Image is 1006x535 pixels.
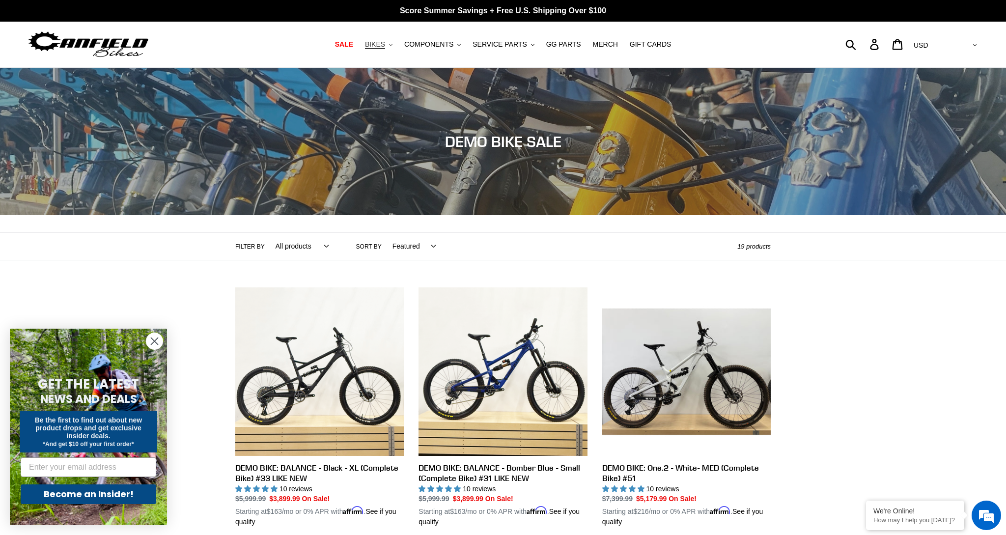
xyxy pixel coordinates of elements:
[445,133,561,150] span: DEMO BIKE SALE
[541,38,586,51] a: GG PARTS
[399,38,466,51] button: COMPONENTS
[146,333,163,350] button: Close dialog
[330,38,358,51] a: SALE
[630,40,671,49] span: GIFT CARDS
[873,516,957,524] p: How may I help you today?
[356,242,382,251] label: Sort by
[235,242,265,251] label: Filter by
[11,54,26,69] div: Navigation go back
[593,40,618,49] span: MERCH
[335,40,353,49] span: SALE
[40,391,137,407] span: NEWS AND DEALS
[35,416,142,440] span: Be the first to find out about new product drops and get exclusive insider deals.
[21,457,156,477] input: Enter your email address
[57,124,136,223] span: We're online!
[404,40,453,49] span: COMPONENTS
[161,5,185,28] div: Minimize live chat window
[588,38,623,51] a: MERCH
[851,33,876,55] input: Search
[38,375,139,393] span: GET THE LATEST
[21,484,156,504] button: Become an Insider!
[360,38,397,51] button: BIKES
[365,40,385,49] span: BIKES
[473,40,527,49] span: SERVICE PARTS
[66,55,180,68] div: Chat with us now
[27,29,150,60] img: Canfield Bikes
[468,38,539,51] button: SERVICE PARTS
[737,243,771,250] span: 19 products
[31,49,56,74] img: d_696896380_company_1647369064580_696896380
[5,268,187,303] textarea: Type your message and hit 'Enter'
[43,441,134,448] span: *And get $10 off your first order*
[873,507,957,515] div: We're Online!
[625,38,676,51] a: GIFT CARDS
[546,40,581,49] span: GG PARTS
